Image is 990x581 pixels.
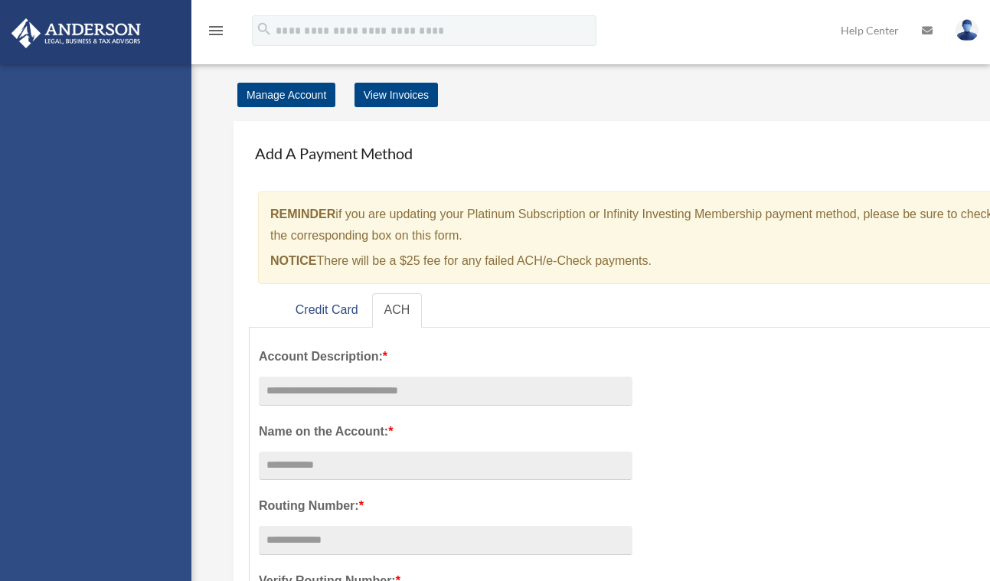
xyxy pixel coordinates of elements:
i: search [256,21,273,38]
strong: NOTICE [270,254,316,267]
img: Anderson Advisors Platinum Portal [7,18,145,48]
label: Name on the Account: [259,421,632,442]
label: Account Description: [259,346,632,367]
i: menu [207,21,225,40]
a: Manage Account [237,83,335,107]
img: User Pic [956,19,979,41]
strong: REMINDER [270,207,335,220]
a: Credit Card [283,293,371,328]
a: ACH [372,293,423,328]
a: menu [207,27,225,40]
label: Routing Number: [259,495,632,517]
a: View Invoices [355,83,438,107]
